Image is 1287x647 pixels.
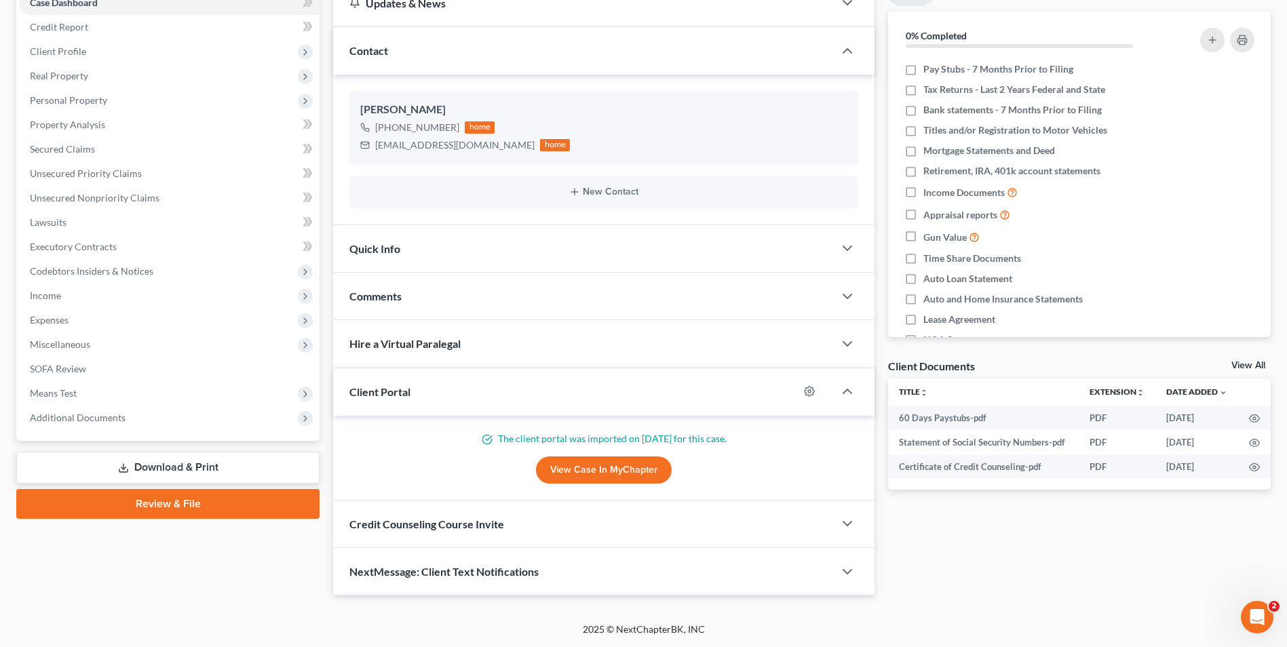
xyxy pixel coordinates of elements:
[30,216,66,228] span: Lawsuits
[30,241,117,252] span: Executory Contracts
[30,21,88,33] span: Credit Report
[16,452,320,484] a: Download & Print
[1079,406,1155,430] td: PDF
[257,623,1031,647] div: 2025 © NextChapterBK, INC
[1241,601,1273,633] iframe: Intercom live chat
[1079,430,1155,454] td: PDF
[375,138,535,152] div: [EMAIL_ADDRESS][DOMAIN_NAME]
[349,517,504,530] span: Credit Counseling Course Invite
[888,454,1079,479] td: Certificate of Credit Counseling-pdf
[30,94,107,106] span: Personal Property
[536,456,672,484] a: View Case in MyChapter
[30,363,86,374] span: SOFA Review
[30,143,95,155] span: Secured Claims
[16,489,320,519] a: Review & File
[1155,406,1238,430] td: [DATE]
[30,70,88,81] span: Real Property
[30,265,153,277] span: Codebtors Insiders & Notices
[30,119,105,130] span: Property Analysis
[349,337,461,350] span: Hire a Virtual Paralegal
[923,83,1105,96] span: Tax Returns - Last 2 Years Federal and State
[923,231,967,244] span: Gun Value
[1219,389,1227,397] i: expand_more
[540,139,570,151] div: home
[1155,454,1238,479] td: [DATE]
[19,161,320,186] a: Unsecured Priority Claims
[923,186,1005,199] span: Income Documents
[923,252,1021,265] span: Time Share Documents
[360,102,847,118] div: [PERSON_NAME]
[375,121,459,134] div: [PHONE_NUMBER]
[349,385,410,398] span: Client Portal
[888,406,1079,430] td: 60 Days Paystubs-pdf
[923,313,995,326] span: Lease Agreement
[899,387,928,397] a: Titleunfold_more
[1155,430,1238,454] td: [DATE]
[923,62,1073,76] span: Pay Stubs - 7 Months Prior to Filing
[923,144,1055,157] span: Mortgage Statements and Deed
[349,242,400,255] span: Quick Info
[19,357,320,381] a: SOFA Review
[19,186,320,210] a: Unsecured Nonpriority Claims
[923,123,1107,137] span: Titles and/or Registration to Motor Vehicles
[923,208,997,222] span: Appraisal reports
[1136,389,1145,397] i: unfold_more
[888,359,975,373] div: Client Documents
[1269,601,1280,612] span: 2
[923,272,1012,286] span: Auto Loan Statement
[349,44,388,57] span: Contact
[923,292,1083,306] span: Auto and Home Insurance Statements
[1231,361,1265,370] a: View All
[920,389,928,397] i: unfold_more
[19,210,320,235] a: Lawsuits
[1079,454,1155,479] td: PDF
[19,137,320,161] a: Secured Claims
[1166,387,1227,397] a: Date Added expand_more
[19,15,320,39] a: Credit Report
[30,192,159,203] span: Unsecured Nonpriority Claims
[349,290,402,302] span: Comments
[349,432,858,446] p: The client portal was imported on [DATE] for this case.
[923,103,1102,117] span: Bank statements - 7 Months Prior to Filing
[19,235,320,259] a: Executory Contracts
[30,412,126,423] span: Additional Documents
[1090,387,1145,397] a: Extensionunfold_more
[923,164,1100,178] span: Retirement, IRA, 401k account statements
[888,430,1079,454] td: Statement of Social Security Numbers-pdf
[360,187,847,197] button: New Contact
[30,290,61,301] span: Income
[349,565,539,578] span: NextMessage: Client Text Notifications
[906,30,967,41] strong: 0% Completed
[30,168,142,179] span: Unsecured Priority Claims
[30,387,77,399] span: Means Test
[465,121,495,134] div: home
[923,333,991,347] span: HOA Statement
[30,314,69,326] span: Expenses
[30,338,90,350] span: Miscellaneous
[19,113,320,137] a: Property Analysis
[30,45,86,57] span: Client Profile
